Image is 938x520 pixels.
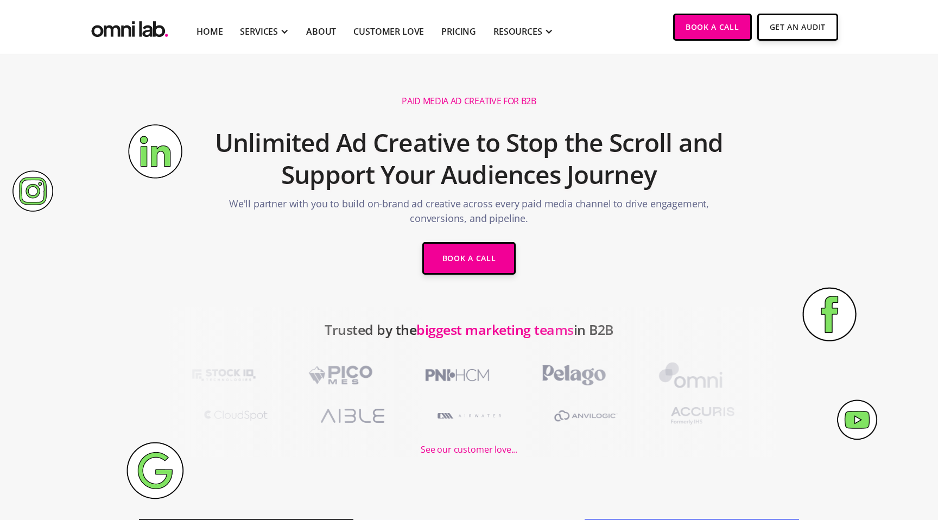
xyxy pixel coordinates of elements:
a: Pricing [441,25,476,38]
h2: Unlimited Ad Creative to Stop the Scroll and Support Your Audiences Journey [211,121,727,197]
div: SERVICES [240,25,278,38]
p: We'll partner with you to build on-brand ad creative across every paid media channel to drive eng... [211,196,727,231]
iframe: Chat Widget [743,394,938,520]
a: Book a Call [422,242,516,275]
a: About [306,25,336,38]
a: Book a Call [673,14,752,41]
a: Home [197,25,223,38]
div: RESOURCES [493,25,542,38]
a: home [89,14,170,40]
a: See our customer love... [421,432,517,457]
div: See our customer love... [421,442,517,457]
img: Omni Lab: B2B SaaS Demand Generation Agency [89,14,170,40]
img: A1RWATER [423,400,518,432]
h2: Trusted by the in B2B [325,316,613,359]
h1: Paid Media Ad Creative for B2B [402,96,536,107]
a: Customer Love [353,25,424,38]
img: PNI [408,359,503,391]
a: Get An Audit [757,14,838,41]
span: biggest marketing teams [416,320,574,339]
